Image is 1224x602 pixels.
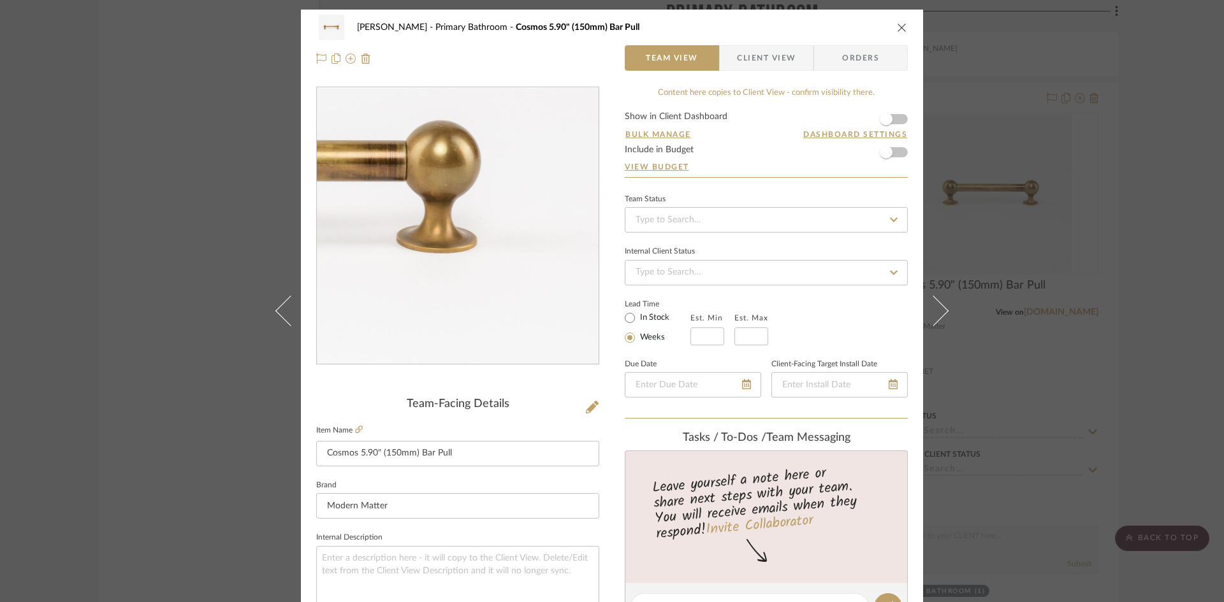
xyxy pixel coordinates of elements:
[317,88,599,364] div: 0
[625,372,761,398] input: Enter Due Date
[625,260,908,285] input: Type to Search…
[319,88,596,364] img: 6e08ea8b-d613-462f-a060-4094c74e7036_436x436.jpg
[734,313,768,322] label: Est. Max
[625,431,908,445] div: team Messaging
[516,23,639,32] span: Cosmos 5.90" (150mm) Bar Pull
[316,425,363,436] label: Item Name
[646,45,698,71] span: Team View
[316,398,599,412] div: Team-Facing Details
[637,332,665,343] label: Weeks
[361,54,371,64] img: Remove from project
[625,162,908,172] a: View Budget
[771,361,877,368] label: Client-Facing Target Install Date
[625,196,666,203] div: Team Status
[705,510,814,541] a: Invite Collaborator
[690,313,723,322] label: Est. Min
[435,23,516,32] span: Primary Bathroom
[896,22,908,33] button: close
[625,248,695,255] div: Internal Client Status
[316,15,347,40] img: 6e08ea8b-d613-462f-a060-4094c74e7036_48x40.jpg
[316,493,599,519] input: Enter Brand
[623,459,910,545] div: Leave yourself a note here or share next steps with your team. You will receive emails when they ...
[771,372,908,398] input: Enter Install Date
[737,45,796,71] span: Client View
[316,534,382,541] label: Internal Description
[357,23,435,32] span: [PERSON_NAME]
[316,482,337,489] label: Brand
[316,441,599,466] input: Enter Item Name
[683,432,766,443] span: Tasks / To-Dos /
[625,87,908,99] div: Content here copies to Client View - confirm visibility there.
[828,45,893,71] span: Orders
[625,129,692,140] button: Bulk Manage
[637,312,669,324] label: In Stock
[625,361,657,368] label: Due Date
[625,207,908,233] input: Type to Search…
[625,310,690,345] mat-radio-group: Select item type
[625,298,690,310] label: Lead Time
[803,129,908,140] button: Dashboard Settings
